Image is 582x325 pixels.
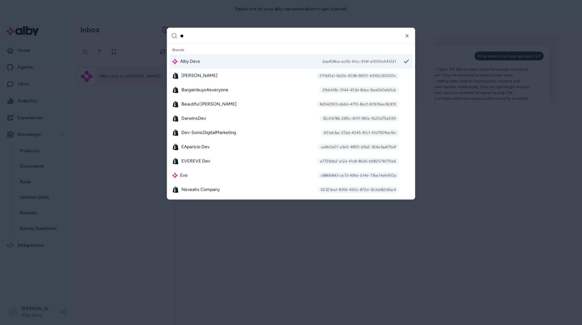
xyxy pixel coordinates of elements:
span: Neveahs Company [181,186,220,193]
span: EAparicio Dev [181,144,210,150]
img: alby Logo [172,173,178,178]
span: EVEREVE Dev [181,158,210,164]
div: 8d542953-db6d-4710-8ecf-60976ee36309 [317,101,399,107]
span: Alby Devs [180,58,200,65]
span: DarwinsDev [181,115,206,122]
span: Dev-SonicDigitalMarketing [181,129,236,136]
div: 651ab3ac-27ad-4045-81c1-41d790fbe16c [320,129,399,136]
div: 2aa408ca-ec0b-41cc-914f-a1000e541221 [319,58,399,65]
div: 32c0478b-285c-401f-981e-fb20d75a535f [319,115,399,122]
span: Evo [180,172,188,179]
span: [PERSON_NAME] [181,73,218,79]
div: 2fbb418c-5f44-453d-8dec-6ea0b0afa5cb [319,87,399,93]
div: ca4b0a07-a3e0-4850-b9a2-364e3aa67bdf [318,144,399,150]
div: 62323ea1-8356-450c-872d-32cbb82d9ac4 [318,186,399,193]
img: alby Logo [172,59,178,64]
div: e7729db2-a12a-41c8-8b26-b982574070e6 [317,158,399,164]
div: c8866843-ce73-496e-b14e-73be14e6450a [318,172,399,179]
span: Beautiful [PERSON_NAME] [181,101,237,107]
div: 21f3d0a1-6b0b-4038-9600-43162c90200c [316,73,399,79]
div: Brands [170,45,412,54]
span: Bargainbuys4everyone [181,87,228,93]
